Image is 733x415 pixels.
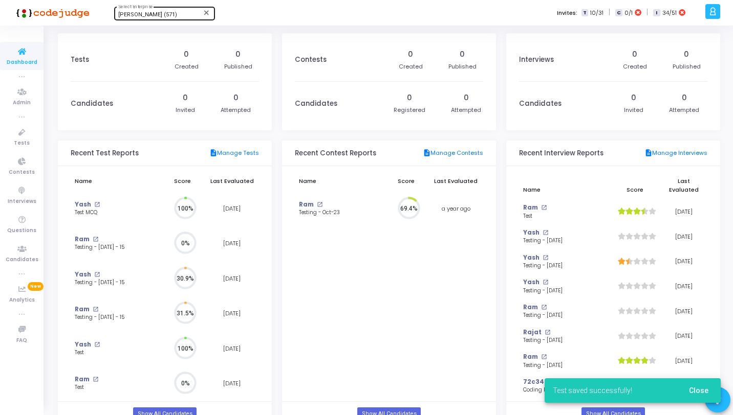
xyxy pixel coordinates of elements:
[523,253,540,262] a: Yash
[660,171,707,199] th: Last Evaluated
[93,377,98,382] mat-icon: open_in_new
[543,255,548,261] mat-icon: open_in_new
[673,62,701,71] div: Published
[209,149,217,158] mat-icon: description
[543,280,548,285] mat-icon: open_in_new
[75,235,90,244] a: Ram
[71,100,113,108] h3: Candidates
[660,324,707,349] td: [DATE]
[75,270,91,279] a: Yash
[9,296,35,305] span: Analytics
[14,139,30,148] span: Tests
[399,62,423,71] div: Created
[660,299,707,324] td: [DATE]
[623,62,647,71] div: Created
[557,9,577,17] label: Invites:
[295,56,327,64] h3: Contests
[523,353,538,361] a: Ram
[669,106,699,114] div: Attempted
[523,328,542,337] a: Rajat
[523,287,602,295] div: Testing - [DATE]
[205,261,259,296] td: [DATE]
[460,49,465,60] div: 0
[541,305,547,310] mat-icon: open_in_new
[203,9,211,17] mat-icon: Clear
[660,249,707,274] td: [DATE]
[7,226,36,235] span: Questions
[646,7,648,18] span: |
[662,9,677,17] span: 34/51
[407,93,412,103] div: 0
[299,209,378,217] div: Testing - Oct-23
[221,106,251,114] div: Attempted
[624,106,643,114] div: Invited
[176,106,195,114] div: Invited
[233,93,239,103] div: 0
[94,202,100,207] mat-icon: open_in_new
[660,349,707,374] td: [DATE]
[423,149,483,158] a: Manage Contests
[523,303,538,312] a: Ram
[429,191,483,226] td: a year ago
[644,149,652,158] mat-icon: description
[205,171,259,191] th: Last Evaluated
[429,171,483,191] th: Last Evaluated
[13,99,31,107] span: Admin
[94,272,100,278] mat-icon: open_in_new
[75,200,91,209] a: Yash
[541,354,547,360] mat-icon: open_in_new
[205,331,259,366] td: [DATE]
[523,312,602,319] div: Testing - [DATE]
[615,9,622,17] span: C
[75,314,154,321] div: Testing - [DATE] - 15
[71,149,139,157] h3: Recent Test Reports
[609,7,610,18] span: |
[523,262,602,270] div: Testing - [DATE]
[295,149,376,157] h3: Recent Contest Reports
[28,282,44,291] span: New
[13,3,90,23] img: logo
[523,278,540,287] a: Yash
[660,274,707,299] td: [DATE]
[523,213,602,220] div: Test
[317,202,322,207] mat-icon: open_in_new
[75,305,90,314] a: Ram
[75,340,91,349] a: Yash
[205,366,259,401] td: [DATE]
[295,100,337,108] h3: Candidates
[71,171,160,191] th: Name
[451,106,481,114] div: Attempted
[295,171,384,191] th: Name
[541,205,547,211] mat-icon: open_in_new
[384,171,428,191] th: Score
[205,226,259,261] td: [DATE]
[519,100,562,108] h3: Candidates
[590,9,603,17] span: 10/31
[8,197,36,206] span: Interviews
[16,336,27,345] span: FAQ
[75,279,154,287] div: Testing - [DATE] - 15
[160,171,205,191] th: Score
[632,49,637,60] div: 0
[610,171,660,199] th: Score
[7,58,37,67] span: Dashboard
[523,228,540,237] a: Yash
[581,9,588,17] span: T
[93,307,98,312] mat-icon: open_in_new
[519,171,610,199] th: Name
[684,49,689,60] div: 0
[523,237,602,245] div: Testing - [DATE]
[523,378,594,386] a: 72c3427af55e4bd8848d232dc869adc0
[519,56,554,64] h3: Interviews
[543,230,548,236] mat-icon: open_in_new
[689,386,708,395] span: Close
[75,244,154,251] div: Testing - [DATE] - 15
[523,203,538,212] a: Ram
[75,349,154,357] div: Test
[423,149,430,158] mat-icon: description
[523,362,602,370] div: Testing - [DATE]
[681,381,717,400] button: Close
[523,337,602,344] div: Testing - [DATE]
[644,149,707,158] a: Manage Interviews
[9,168,35,177] span: Contests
